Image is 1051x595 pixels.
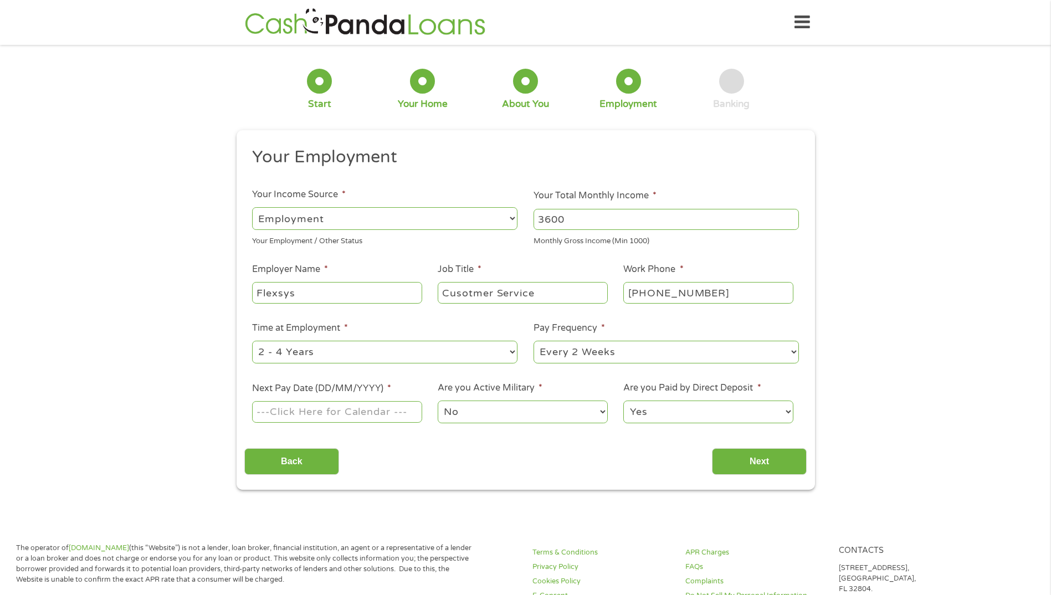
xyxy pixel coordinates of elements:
[534,232,799,247] div: Monthly Gross Income (Min 1000)
[623,282,793,303] input: (231) 754-4010
[252,264,328,275] label: Employer Name
[839,546,978,556] h4: Contacts
[252,383,391,394] label: Next Pay Date (DD/MM/YYYY)
[623,264,683,275] label: Work Phone
[532,576,672,587] a: Cookies Policy
[438,264,481,275] label: Job Title
[16,543,476,585] p: The operator of (this “Website”) is not a lender, loan broker, financial institution, an agent or...
[502,98,549,110] div: About You
[252,401,422,422] input: ---Click Here for Calendar ---
[252,282,422,303] input: Walmart
[532,562,672,572] a: Privacy Policy
[599,98,657,110] div: Employment
[244,448,339,475] input: Back
[685,547,825,558] a: APR Charges
[839,563,978,594] p: [STREET_ADDRESS], [GEOGRAPHIC_DATA], FL 32804.
[534,190,657,202] label: Your Total Monthly Income
[308,98,331,110] div: Start
[398,98,448,110] div: Your Home
[252,146,791,168] h2: Your Employment
[252,189,346,201] label: Your Income Source
[252,322,348,334] label: Time at Employment
[534,209,799,230] input: 1800
[685,576,825,587] a: Complaints
[713,98,750,110] div: Banking
[438,382,542,394] label: Are you Active Military
[69,543,129,552] a: [DOMAIN_NAME]
[712,448,807,475] input: Next
[532,547,672,558] a: Terms & Conditions
[438,282,607,303] input: Cashier
[242,7,489,38] img: GetLoanNow Logo
[534,322,605,334] label: Pay Frequency
[252,232,517,247] div: Your Employment / Other Status
[685,562,825,572] a: FAQs
[623,382,761,394] label: Are you Paid by Direct Deposit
